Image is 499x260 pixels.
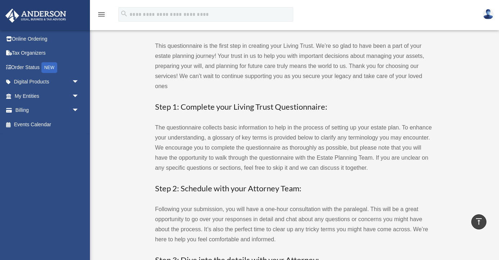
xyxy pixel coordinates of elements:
img: User Pic [483,9,494,19]
a: Order StatusNEW [5,60,90,75]
span: arrow_drop_down [72,103,86,118]
i: vertical_align_top [475,217,483,226]
img: Anderson Advisors Platinum Portal [3,9,68,23]
span: arrow_drop_down [72,89,86,104]
h3: Step 2: Schedule with your Attorney Team: [155,183,432,194]
span: arrow_drop_down [72,75,86,90]
a: Billingarrow_drop_down [5,103,90,118]
p: The questionnaire collects basic information to help in the process of setting up your estate pla... [155,123,432,173]
a: Events Calendar [5,117,90,132]
h3: Step 1: Complete your Living Trust Questionnaire: [155,101,432,113]
p: Following your submission, you will have a one-hour consultation with the paralegal. This will be... [155,204,432,245]
p: This questionnaire is the first step in creating your Living Trust. We’re so glad to have been a ... [155,41,432,91]
a: Digital Productsarrow_drop_down [5,75,90,89]
div: NEW [41,62,57,73]
i: menu [97,10,106,19]
a: Tax Organizers [5,46,90,60]
a: menu [97,13,106,19]
a: My Entitiesarrow_drop_down [5,89,90,103]
i: search [120,10,128,18]
a: Online Ordering [5,32,90,46]
a: vertical_align_top [471,214,486,229]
